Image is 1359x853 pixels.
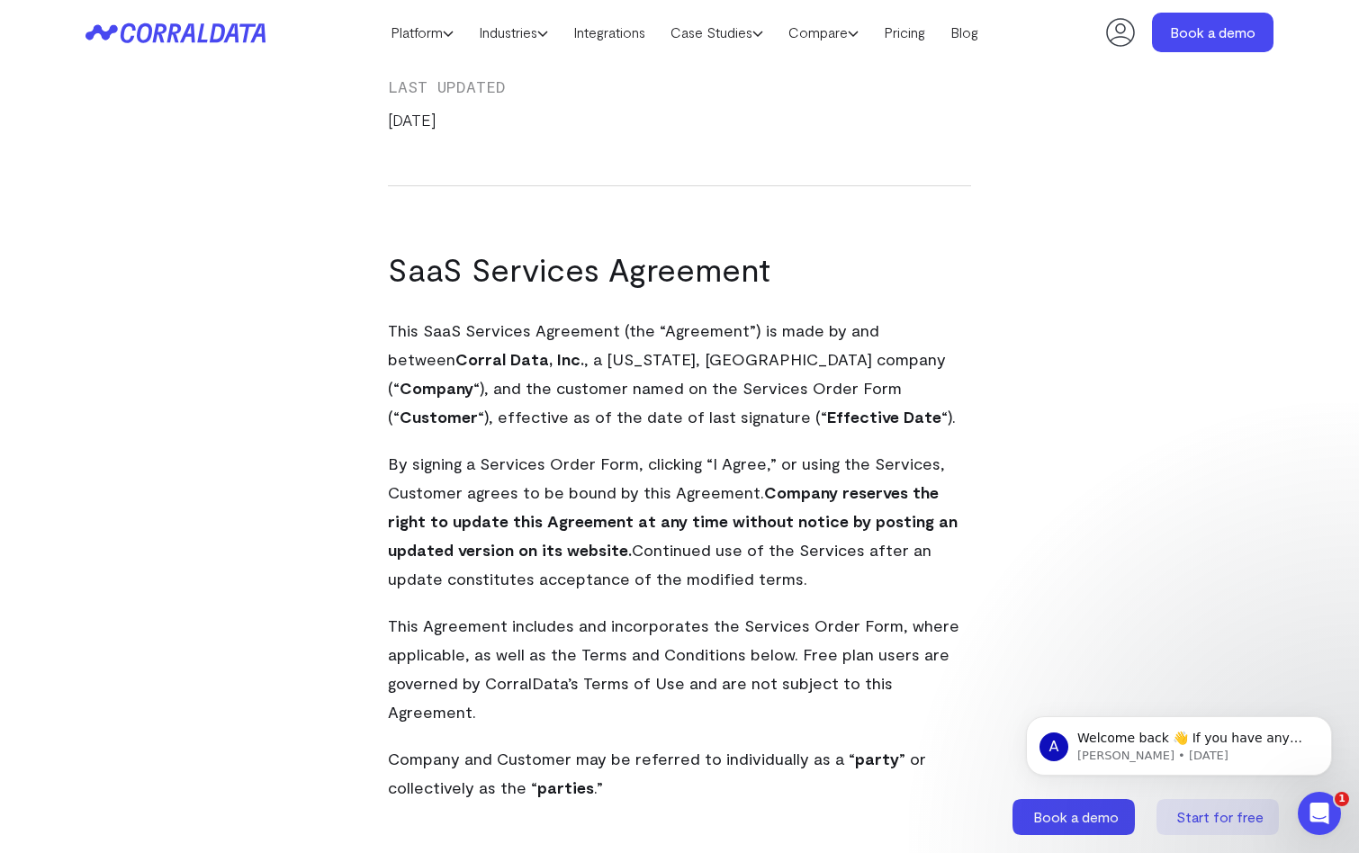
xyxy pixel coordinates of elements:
a: Integrations [561,19,658,46]
span: Book a demo [1033,808,1119,825]
strong: party [855,749,899,768]
a: Platform [378,19,466,46]
p: This Agreement includes and incorporates the Services Order Form, where applicable, as well as th... [388,611,971,726]
strong: Customer [400,407,478,426]
p: This SaaS Services Agreement (the “Agreement”) is made by and between , a [US_STATE], [GEOGRAPHIC... [388,316,971,431]
span: 1 [1335,792,1349,806]
a: Start for free [1156,799,1282,835]
a: Industries [466,19,561,46]
strong: parties [537,777,594,797]
strong: Effective Date [827,407,941,426]
h1: SaaS Services Agreement [388,240,971,298]
a: Compare [776,19,871,46]
span: Start for free [1176,808,1264,825]
a: Book a demo [1152,13,1273,52]
strong: Company reserves the right to update this Agreement at any time without notice by posting an upda... [388,482,958,560]
h5: Last Updated [388,74,971,99]
iframe: Intercom notifications message [999,678,1359,804]
strong: Corral Data, Inc. [455,349,584,369]
a: Case Studies [658,19,776,46]
p: [DATE] [388,108,971,131]
a: Book a demo [1012,799,1138,835]
a: Blog [938,19,991,46]
strong: Company [400,378,473,398]
p: By signing a Services Order Form, clicking “I Agree,” or using the Services, Customer agrees to b... [388,449,971,593]
iframe: Intercom live chat [1298,792,1341,835]
a: Pricing [871,19,938,46]
p: Company and Customer may be referred to individually as a “ ” or collectively as the “ .” [388,744,971,802]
